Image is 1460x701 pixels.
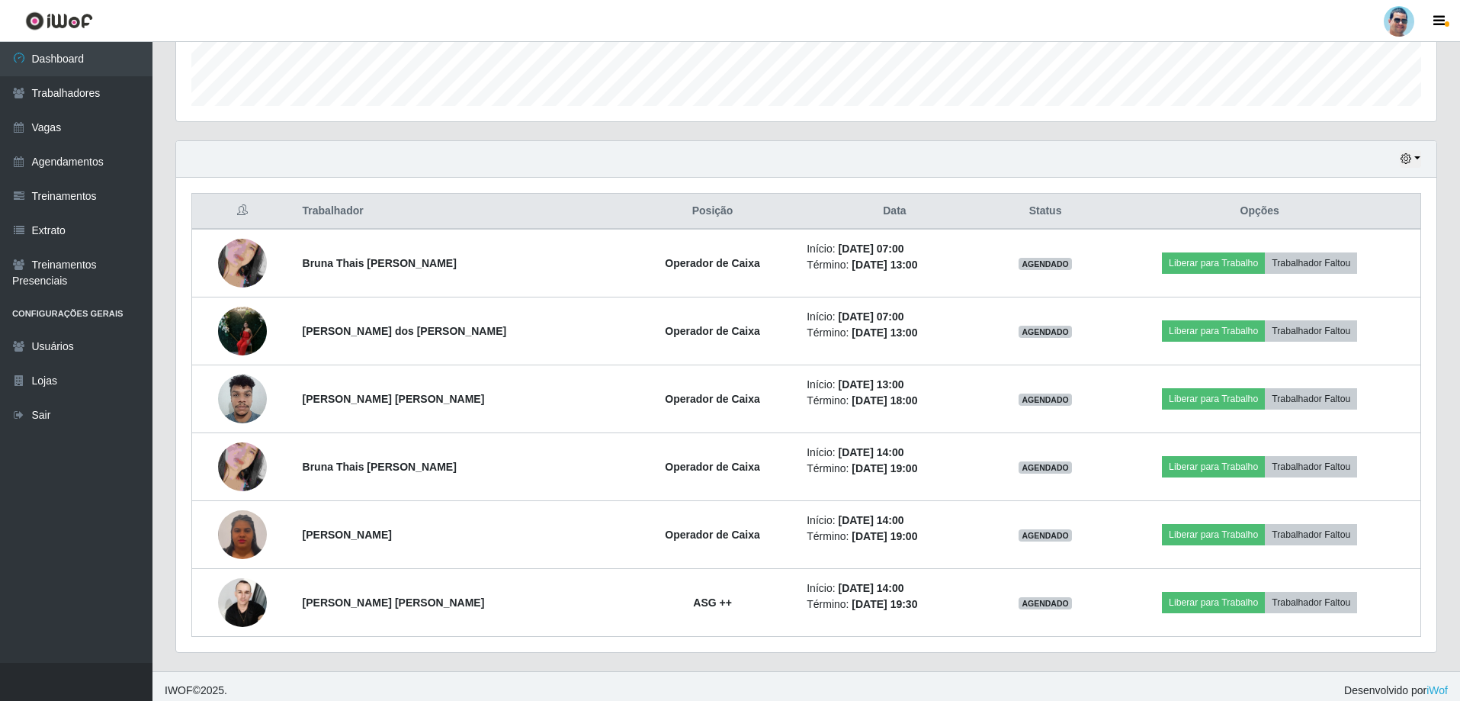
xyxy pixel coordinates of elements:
[838,582,903,594] time: [DATE] 14:00
[807,241,982,257] li: Início:
[807,513,982,529] li: Início:
[218,298,267,363] img: 1751968749933.jpeg
[1162,524,1265,545] button: Liberar para Trabalho
[852,394,917,407] time: [DATE] 18:00
[303,393,485,405] strong: [PERSON_NAME] [PERSON_NAME]
[1019,597,1072,609] span: AGENDADO
[852,259,917,271] time: [DATE] 13:00
[807,461,982,477] li: Término:
[1162,592,1265,613] button: Liberar para Trabalho
[1265,592,1357,613] button: Trabalhador Faltou
[303,257,457,269] strong: Bruna Thais [PERSON_NAME]
[1162,252,1265,274] button: Liberar para Trabalho
[1162,456,1265,478] button: Liberar para Trabalho
[218,508,267,561] img: 1752886707341.jpeg
[1019,326,1072,338] span: AGENDADO
[838,446,903,458] time: [DATE] 14:00
[303,325,507,337] strong: [PERSON_NAME] dos [PERSON_NAME]
[838,514,903,526] time: [DATE] 14:00
[807,309,982,325] li: Início:
[294,194,627,230] th: Trabalhador
[1019,529,1072,542] span: AGENDADO
[807,257,982,273] li: Término:
[1162,320,1265,342] button: Liberar para Trabalho
[1019,258,1072,270] span: AGENDADO
[627,194,797,230] th: Posição
[807,529,982,545] li: Término:
[218,366,267,431] img: 1751861377201.jpeg
[218,570,267,635] img: 1747925689059.jpeg
[165,684,193,696] span: IWOF
[807,580,982,596] li: Início:
[1019,394,1072,406] span: AGENDADO
[838,378,903,391] time: [DATE] 13:00
[807,393,982,409] li: Término:
[807,596,982,613] li: Término:
[1265,524,1357,545] button: Trabalhador Faltou
[1426,684,1448,696] a: iWof
[852,326,917,339] time: [DATE] 13:00
[852,598,917,610] time: [DATE] 19:30
[852,462,917,474] time: [DATE] 19:00
[1344,683,1448,699] span: Desenvolvido por
[807,325,982,341] li: Término:
[807,377,982,393] li: Início:
[1265,252,1357,274] button: Trabalhador Faltou
[303,596,485,609] strong: [PERSON_NAME] [PERSON_NAME]
[1162,388,1265,410] button: Liberar para Trabalho
[165,683,227,699] span: © 2025 .
[665,257,760,269] strong: Operador de Caixa
[852,530,917,542] time: [DATE] 19:00
[1019,461,1072,474] span: AGENDADO
[838,310,903,323] time: [DATE] 07:00
[218,220,267,307] img: 1674666029234.jpeg
[1265,388,1357,410] button: Trabalhador Faltou
[1265,456,1357,478] button: Trabalhador Faltou
[665,529,760,541] strong: Operador de Caixa
[1265,320,1357,342] button: Trabalhador Faltou
[797,194,991,230] th: Data
[665,461,760,473] strong: Operador de Caixa
[693,596,732,609] strong: ASG ++
[838,243,903,255] time: [DATE] 07:00
[665,325,760,337] strong: Operador de Caixa
[303,529,392,541] strong: [PERSON_NAME]
[807,445,982,461] li: Início:
[992,194,1099,230] th: Status
[25,11,93,31] img: CoreUI Logo
[303,461,457,473] strong: Bruna Thais [PERSON_NAME]
[1099,194,1420,230] th: Opções
[665,393,760,405] strong: Operador de Caixa
[218,423,267,510] img: 1674666029234.jpeg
